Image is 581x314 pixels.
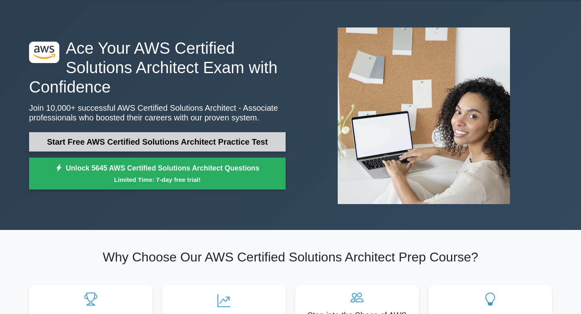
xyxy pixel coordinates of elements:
h1: Ace Your AWS Certified Solutions Architect Exam with Confidence [29,38,286,97]
small: Limited Time: 7-day free trial! [39,175,276,184]
p: Join 10,000+ successful AWS Certified Solutions Architect - Associate professionals who boosted t... [29,103,286,122]
h2: Why Choose Our AWS Certified Solutions Architect Prep Course? [29,249,552,265]
a: Unlock 5645 AWS Certified Solutions Architect QuestionsLimited Time: 7-day free trial! [29,158,286,190]
a: Start Free AWS Certified Solutions Architect Practice Test [29,132,286,152]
